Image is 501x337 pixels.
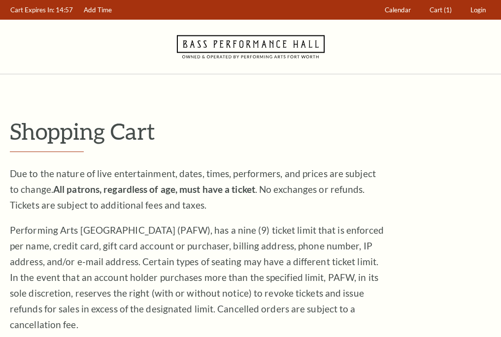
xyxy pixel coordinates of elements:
[10,222,384,333] p: Performing Arts [GEOGRAPHIC_DATA] (PAFW), has a nine (9) ticket limit that is enforced per name, ...
[444,6,452,14] span: (1)
[430,6,442,14] span: Cart
[385,6,411,14] span: Calendar
[10,6,54,14] span: Cart Expires In:
[10,119,491,144] p: Shopping Cart
[10,168,376,211] span: Due to the nature of live entertainment, dates, times, performers, and prices are subject to chan...
[79,0,117,20] a: Add Time
[380,0,416,20] a: Calendar
[56,6,73,14] span: 14:57
[53,184,255,195] strong: All patrons, regardless of age, must have a ticket
[425,0,457,20] a: Cart (1)
[466,0,491,20] a: Login
[470,6,486,14] span: Login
